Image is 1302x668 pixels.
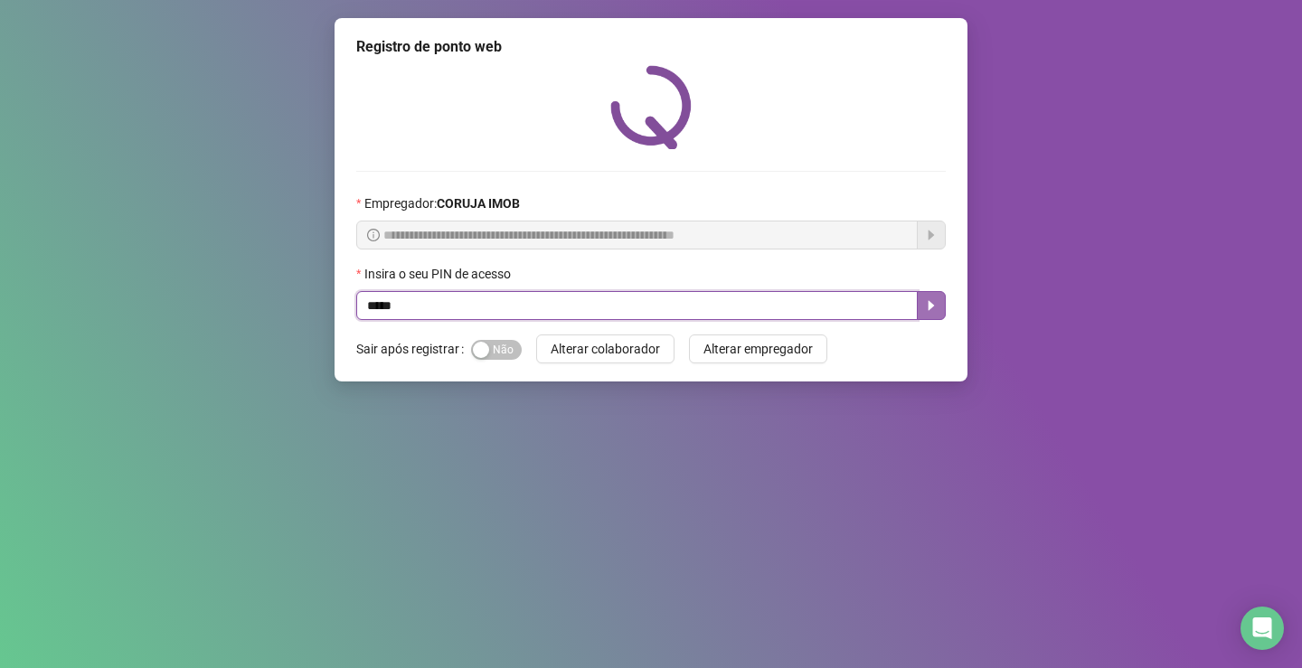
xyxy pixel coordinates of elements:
[356,334,471,363] label: Sair após registrar
[536,334,675,363] button: Alterar colaborador
[356,264,523,284] label: Insira o seu PIN de acesso
[437,196,520,211] strong: CORUJA IMOB
[703,339,813,359] span: Alterar empregador
[1241,607,1284,650] div: Open Intercom Messenger
[551,339,660,359] span: Alterar colaborador
[364,193,520,213] span: Empregador :
[367,229,380,241] span: info-circle
[924,298,939,313] span: caret-right
[689,334,827,363] button: Alterar empregador
[610,65,692,149] img: QRPoint
[356,36,946,58] div: Registro de ponto web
